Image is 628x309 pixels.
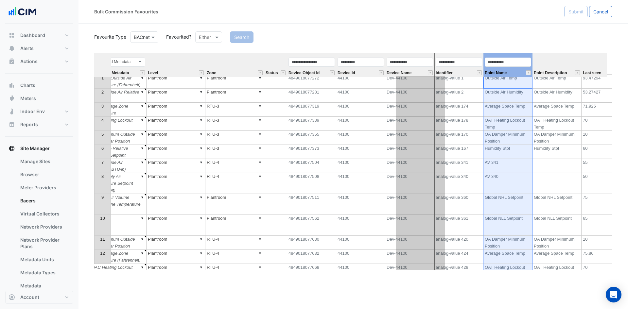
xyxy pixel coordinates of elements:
td: PAC Outside Air Relative Humidity [91,89,147,103]
div: ▼ [199,131,204,138]
app-icon: Meters [9,95,15,102]
button: Meters [5,92,73,105]
td: 4849018077355 [287,131,336,145]
button: Reports [5,118,73,131]
app-icon: Actions [9,58,15,65]
td: 44100 [336,173,385,194]
span: 3 [101,104,104,109]
button: Cancel [589,6,612,17]
div: ▼ [199,236,204,243]
label: Favourited? [162,33,191,40]
td: analog-value 361 [434,215,483,236]
td: Dev-44100 [385,74,434,89]
td: 4849018077562 [287,215,336,236]
button: Dashboard [5,29,73,42]
div: ▼ [257,215,263,222]
td: 44100 [336,131,385,145]
td: RTU-4 [205,250,264,264]
span: 7 [101,160,104,165]
div: ▼ [140,236,145,243]
div: ▼ [140,103,145,110]
button: Account [5,291,73,304]
td: Outside Air Humidity [532,89,582,103]
td: analog-value 2 [434,89,483,103]
td: 4849018077668 [287,264,336,278]
div: ▼ [140,75,145,81]
span: 9 [101,195,104,200]
img: Company Logo [8,5,37,18]
td: OA Damper Minimum Position [532,236,582,250]
app-icon: Indoor Env [9,108,15,115]
div: ▼ [140,131,145,138]
span: Device Id [338,71,355,75]
td: Dev-44100 [385,236,434,250]
td: AV 340 [483,173,532,194]
span: Level [148,71,158,75]
td: Plantroom [147,264,205,278]
td: analog-value 428 [434,264,483,278]
div: ▼ [140,173,145,180]
td: Plantroom [147,194,205,215]
div: ▼ [199,145,204,152]
td: Plantroom [147,215,205,236]
td: Average Space Temp [532,103,582,117]
span: Meters [20,95,36,102]
span: Charts [20,82,35,89]
span: Point Name [485,71,507,75]
td: Humidity Stpt [532,145,582,159]
td: OAT Heating Lockout Temp [532,264,582,278]
td: PAC Minimum Outside Air Damper Position [91,131,147,145]
td: PAC Minimum Outside Air Damper Position [91,236,147,250]
td: Dev-44100 [385,131,434,145]
app-icon: Alerts [9,45,15,52]
td: Plantroom [147,173,205,194]
td: Plantroom [147,89,205,103]
td: RTU-4 [205,264,264,278]
td: 44100 [336,145,385,159]
span: 1 [101,76,104,80]
td: PAC Outside Air Enthalpy (BTU/lb) [91,159,147,173]
td: analog-value 174 [434,103,483,117]
span: Device Object Id [288,71,320,75]
div: ▼ [140,194,145,201]
span: Indoor Env [20,108,45,115]
td: analog-value 420 [434,236,483,250]
td: analog-value 1 [434,74,483,89]
td: 4849018077272 [287,74,336,89]
td: Dev-44100 [385,159,434,173]
span: Device Name [387,71,411,75]
button: Alerts [5,42,73,55]
span: Account [20,294,39,300]
div: ▼ [199,215,204,222]
td: 44100 [336,215,385,236]
div: ▼ [140,264,145,271]
td: Dev-44100 [385,215,434,236]
td: analog-value 178 [434,117,483,131]
span: 5 [101,132,104,137]
td: PAC Heating Lockout [91,264,147,278]
td: 4849018077373 [287,145,336,159]
div: ▼ [199,264,204,271]
td: Plantroom [147,117,205,131]
td: Plantroom [147,250,205,264]
span: Last seen [583,71,602,75]
td: Plantroom [205,74,264,89]
td: Dev-44100 [385,103,434,117]
td: RTU-3 [205,117,264,131]
td: AV 341 [483,159,532,173]
app-icon: Site Manager [9,145,15,152]
td: PAC Heating Lockout [91,117,147,131]
div: ▼ [257,89,263,95]
td: 44100 [336,194,385,215]
td: RTU-3 [205,145,264,159]
a: Network Provider Plans [15,233,73,253]
span: Zone [207,71,216,75]
td: analog-value 341 [434,159,483,173]
a: Manage Sites [15,155,73,168]
td: Dev-44100 [385,194,434,215]
td: 4849018077339 [287,117,336,131]
td: 4849018077630 [287,236,336,250]
td: analog-value 340 [434,173,483,194]
td: PAC Average Zone Temperature (Fahrenheit) [91,250,147,264]
td: Plantroom [205,194,264,215]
